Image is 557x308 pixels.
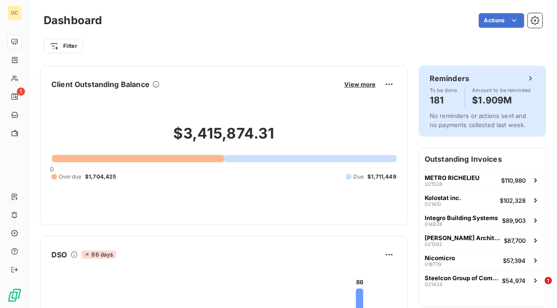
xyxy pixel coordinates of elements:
[502,217,526,224] span: $89,903
[51,79,150,90] h6: Client Outstanding Balance
[500,197,526,204] span: $102,328
[85,173,116,181] span: $1,704,425
[501,177,526,184] span: $110,980
[472,87,531,93] span: Amount to be reminded
[425,221,442,227] span: 014838
[425,241,442,247] span: 021292
[504,237,526,244] span: $87,700
[419,250,546,270] button: Nicomicro018779$57,394
[51,249,67,260] h6: DSO
[545,277,552,284] span: 1
[425,181,442,187] span: 021528
[50,165,54,173] span: 0
[430,112,527,128] span: No reminders or actions sent and no payments collected last week.
[425,254,455,262] span: Nicomicro
[59,173,81,181] span: Overdue
[425,262,442,267] span: 018779
[425,282,442,287] span: 021434
[479,13,524,28] button: Actions
[425,194,461,201] span: Kolostat inc.
[425,214,498,221] span: Integro Building Systems
[344,81,376,88] span: View more
[425,274,498,282] span: Steelcon Group of Companies
[81,251,115,259] span: 86 days
[419,230,546,250] button: [PERSON_NAME] Architecture inc.021292$87,700
[503,257,526,264] span: $57,394
[526,277,548,299] iframe: Intercom live chat
[425,174,480,181] span: METRO RICHELIEU
[430,93,457,108] h4: 181
[430,87,457,93] span: To be done
[419,190,546,210] button: Kolostat inc.021410$102,328
[430,73,469,84] h6: Reminders
[425,201,441,207] span: 021410
[7,5,22,20] div: GC
[419,210,546,230] button: Integro Building Systems014838$89,903
[502,277,526,284] span: $54,974
[44,12,102,29] h3: Dashboard
[419,170,546,190] button: METRO RICHELIEU021528$110,980
[341,80,378,88] button: View more
[44,39,83,53] button: Filter
[353,173,364,181] span: Due
[425,234,500,241] span: [PERSON_NAME] Architecture inc.
[419,270,546,290] button: Steelcon Group of Companies021434$54,974
[17,87,25,96] span: 1
[419,148,546,170] h6: Outstanding Invoices
[472,93,531,108] h4: $1.909M
[51,124,396,152] h2: $3,415,874.31
[7,288,22,303] img: Logo LeanPay
[368,173,397,181] span: $1,711,449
